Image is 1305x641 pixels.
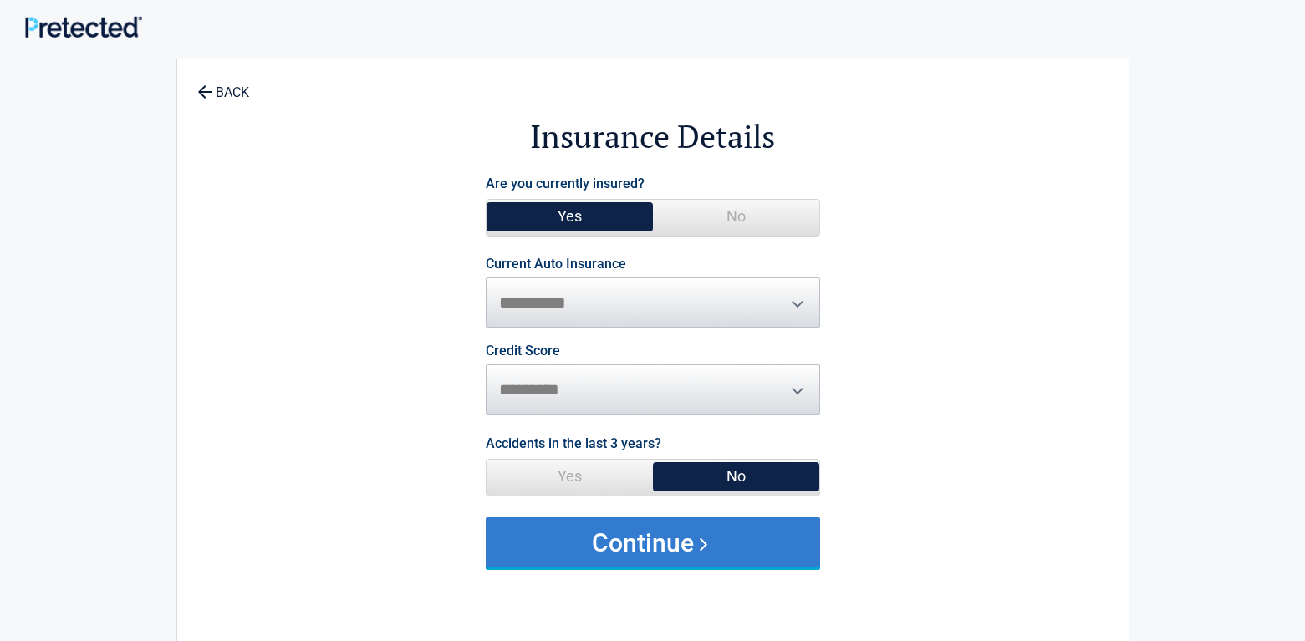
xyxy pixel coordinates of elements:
h2: Insurance Details [269,115,1037,158]
span: Yes [487,200,653,233]
label: Current Auto Insurance [486,257,626,271]
a: BACK [194,70,252,99]
span: Yes [487,460,653,493]
span: No [653,200,819,233]
label: Credit Score [486,344,560,358]
span: No [653,460,819,493]
img: Main Logo [25,16,142,37]
button: Continue [486,517,820,567]
label: Accidents in the last 3 years? [486,432,661,455]
label: Are you currently insured? [486,172,645,195]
